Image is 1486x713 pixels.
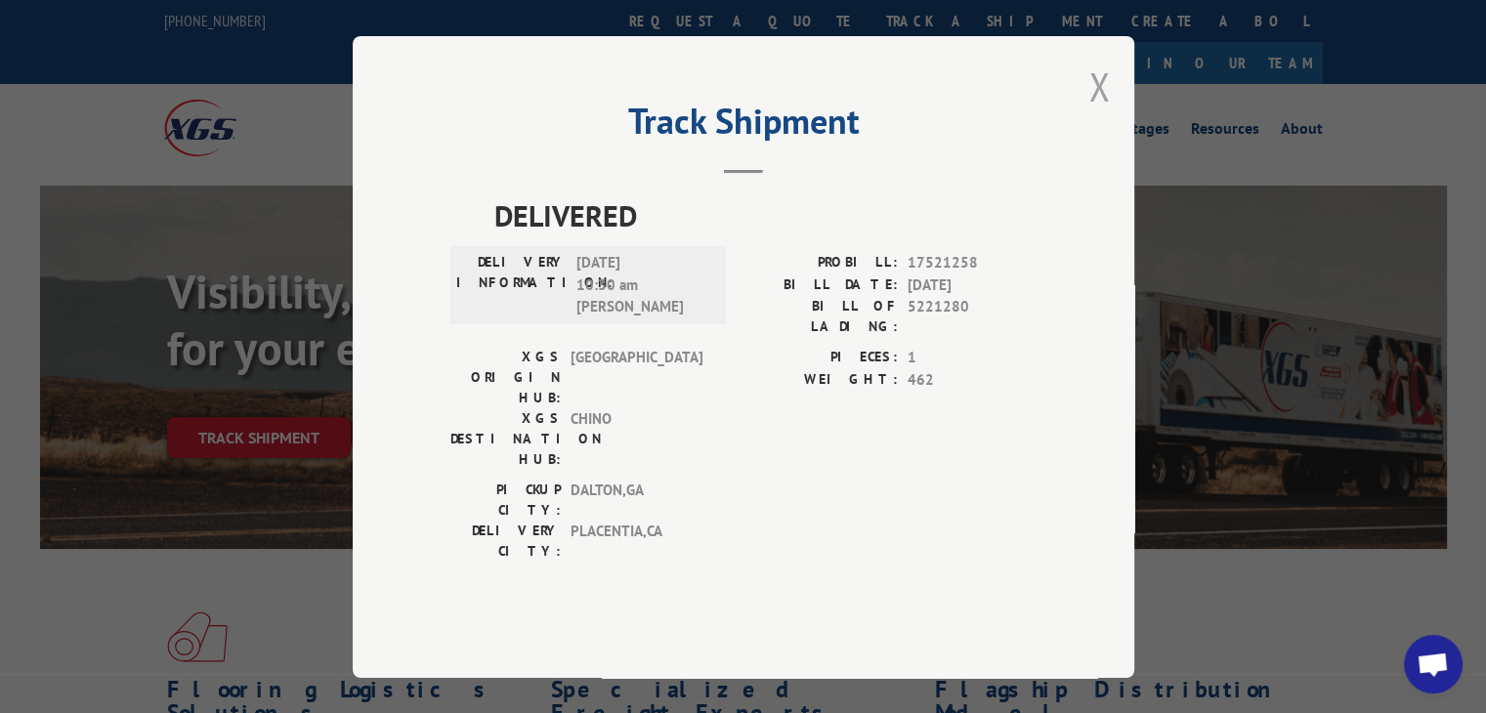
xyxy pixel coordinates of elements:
[908,347,1037,369] span: 1
[576,252,708,318] span: [DATE] 10:30 am [PERSON_NAME]
[743,347,898,369] label: PIECES:
[908,368,1037,391] span: 462
[571,408,702,470] span: CHINO
[1404,635,1463,693] div: Open chat
[1088,61,1110,112] button: Close modal
[450,408,561,470] label: XGS DESTINATION HUB:
[450,480,561,521] label: PICKUP CITY:
[908,273,1037,296] span: [DATE]
[743,368,898,391] label: WEIGHT:
[743,273,898,296] label: BILL DATE:
[450,107,1037,145] h2: Track Shipment
[494,193,1037,237] span: DELIVERED
[743,252,898,274] label: PROBILL:
[571,347,702,408] span: [GEOGRAPHIC_DATA]
[450,347,561,408] label: XGS ORIGIN HUB:
[743,296,898,337] label: BILL OF LADING:
[908,296,1037,337] span: 5221280
[908,252,1037,274] span: 17521258
[571,521,702,562] span: PLACENTIA , CA
[571,480,702,521] span: DALTON , GA
[450,521,561,562] label: DELIVERY CITY:
[456,252,567,318] label: DELIVERY INFORMATION:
